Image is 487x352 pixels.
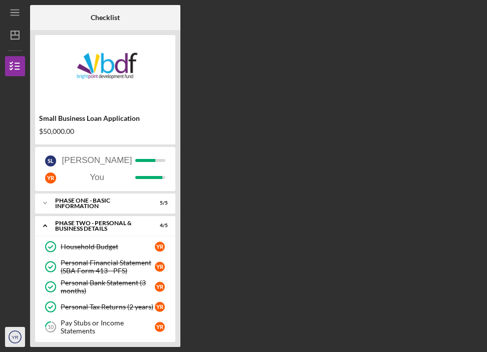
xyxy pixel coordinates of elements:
img: Product logo [35,40,175,100]
div: PHASE TWO - PERSONAL & BUSINESS DETAILS [55,220,143,232]
button: YR [5,327,25,347]
tspan: 10 [48,324,54,330]
div: Personal Bank Statement (3 months) [61,279,155,295]
div: Y R [155,322,165,332]
a: Personal Tax Returns (2 years)YR [40,297,170,317]
div: Y R [45,172,56,184]
div: Y R [155,242,165,252]
div: Personal Financial Statement (SBA Form 413 - PFS) [61,259,155,275]
a: Personal Bank Statement (3 months)YR [40,277,170,297]
text: YR [12,334,18,340]
div: Y R [155,262,165,272]
div: S L [45,155,56,166]
div: Personal Tax Returns (2 years) [61,303,155,311]
div: Phase One - Basic Information [55,198,143,209]
div: Household Budget [61,243,155,251]
div: Y R [155,282,165,292]
div: 5 / 5 [150,200,168,206]
div: $50,000.00 [39,127,171,135]
div: Small Business Loan Application [39,114,171,122]
div: Pay Stubs or Income Statements [61,319,155,335]
div: 4 / 5 [150,223,168,229]
div: Y R [155,302,165,312]
a: Personal Financial Statement (SBA Form 413 - PFS)YR [40,257,170,277]
b: Checklist [91,14,120,22]
a: Household BudgetYR [40,237,170,257]
a: 10Pay Stubs or Income StatementsYR [40,317,170,337]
